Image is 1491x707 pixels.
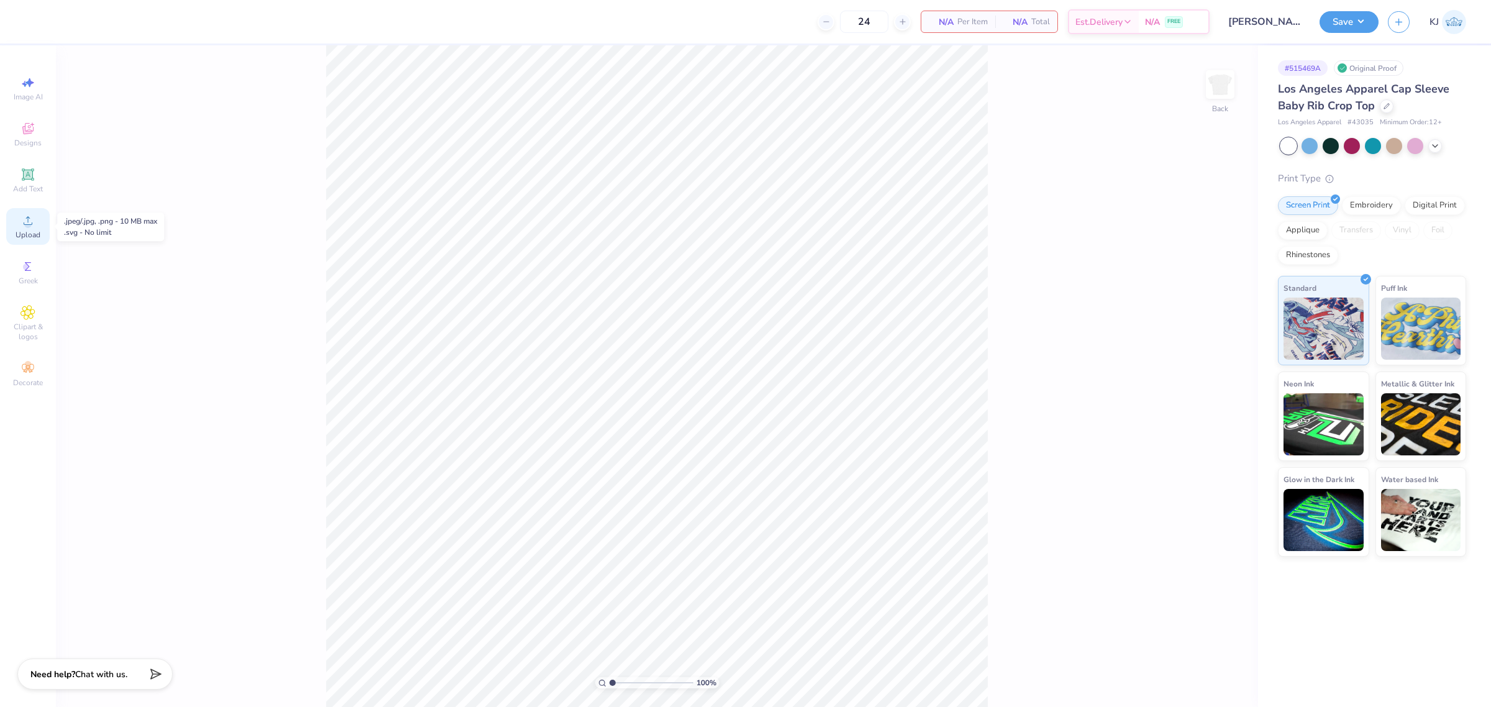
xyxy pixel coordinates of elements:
span: Water based Ink [1381,473,1438,486]
span: KJ [1429,15,1439,29]
span: Designs [14,138,42,148]
div: Screen Print [1278,196,1338,215]
img: Puff Ink [1381,298,1461,360]
img: Metallic & Glitter Ink [1381,393,1461,455]
span: Total [1031,16,1050,29]
span: Puff Ink [1381,281,1407,294]
div: .svg - No limit [64,227,157,238]
img: Neon Ink [1284,393,1364,455]
div: Transfers [1331,221,1381,240]
strong: Need help? [30,668,75,680]
span: Metallic & Glitter Ink [1381,377,1454,390]
div: # 515469A [1278,60,1328,76]
div: Vinyl [1385,221,1420,240]
span: Los Angeles Apparel Cap Sleeve Baby Rib Crop Top [1278,81,1449,113]
span: Standard [1284,281,1316,294]
span: Chat with us. [75,668,127,680]
img: Glow in the Dark Ink [1284,489,1364,551]
span: Per Item [957,16,988,29]
span: N/A [1003,16,1028,29]
img: Water based Ink [1381,489,1461,551]
span: N/A [929,16,954,29]
img: Standard [1284,298,1364,360]
span: FREE [1167,17,1180,26]
span: Glow in the Dark Ink [1284,473,1354,486]
span: Image AI [14,92,43,102]
span: Los Angeles Apparel [1278,117,1341,128]
span: N/A [1145,16,1160,29]
div: Print Type [1278,171,1466,186]
input: Untitled Design [1219,9,1310,34]
span: Clipart & logos [6,322,50,342]
div: Applique [1278,221,1328,240]
div: Foil [1423,221,1452,240]
div: Back [1212,103,1228,114]
span: # 43035 [1347,117,1374,128]
div: Embroidery [1342,196,1401,215]
span: 100 % [696,677,716,688]
button: Save [1320,11,1379,33]
span: Est. Delivery [1075,16,1123,29]
span: Add Text [13,184,43,194]
img: Kendra Jingco [1442,10,1466,34]
span: Decorate [13,378,43,388]
span: Neon Ink [1284,377,1314,390]
img: Back [1208,72,1233,97]
div: Rhinestones [1278,246,1338,265]
input: – – [840,11,888,33]
a: KJ [1429,10,1466,34]
span: Minimum Order: 12 + [1380,117,1442,128]
div: .jpeg/.jpg, .png - 10 MB max [64,216,157,227]
span: Upload [16,230,40,240]
div: Digital Print [1405,196,1465,215]
div: Original Proof [1334,60,1403,76]
span: Greek [19,276,38,286]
